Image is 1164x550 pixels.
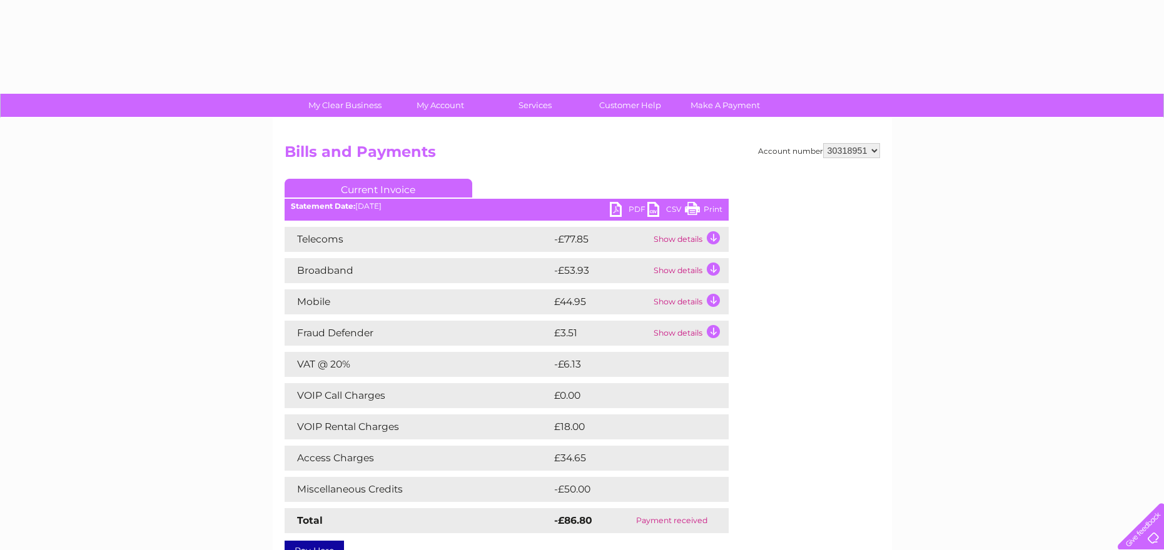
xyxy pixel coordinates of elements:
td: Show details [650,289,729,314]
td: Telecoms [285,227,551,252]
td: Miscellaneous Credits [285,477,551,502]
a: Make A Payment [674,94,777,117]
td: £18.00 [551,414,703,439]
div: [DATE] [285,202,729,211]
td: Show details [650,321,729,346]
a: Services [483,94,587,117]
b: Statement Date: [291,201,355,211]
td: Fraud Defender [285,321,551,346]
td: £34.65 [551,446,704,471]
td: £0.00 [551,383,700,408]
td: -£77.85 [551,227,650,252]
td: Show details [650,258,729,283]
td: VOIP Rental Charges [285,414,551,439]
td: Broadband [285,258,551,283]
a: Print [685,202,722,220]
td: VAT @ 20% [285,352,551,377]
td: -£53.93 [551,258,650,283]
td: Show details [650,227,729,252]
td: -£6.13 [551,352,701,377]
td: Mobile [285,289,551,314]
a: Customer Help [579,94,682,117]
a: CSV [647,202,685,220]
strong: Total [297,514,323,526]
div: Account number [758,143,880,158]
td: £44.95 [551,289,650,314]
td: Access Charges [285,446,551,471]
a: My Clear Business [293,94,397,117]
h2: Bills and Payments [285,143,880,167]
td: VOIP Call Charges [285,383,551,408]
strong: -£86.80 [554,514,592,526]
a: My Account [388,94,492,117]
td: Payment received [615,508,729,533]
a: PDF [610,202,647,220]
td: £3.51 [551,321,650,346]
td: -£50.00 [551,477,706,502]
a: Current Invoice [285,179,472,197]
